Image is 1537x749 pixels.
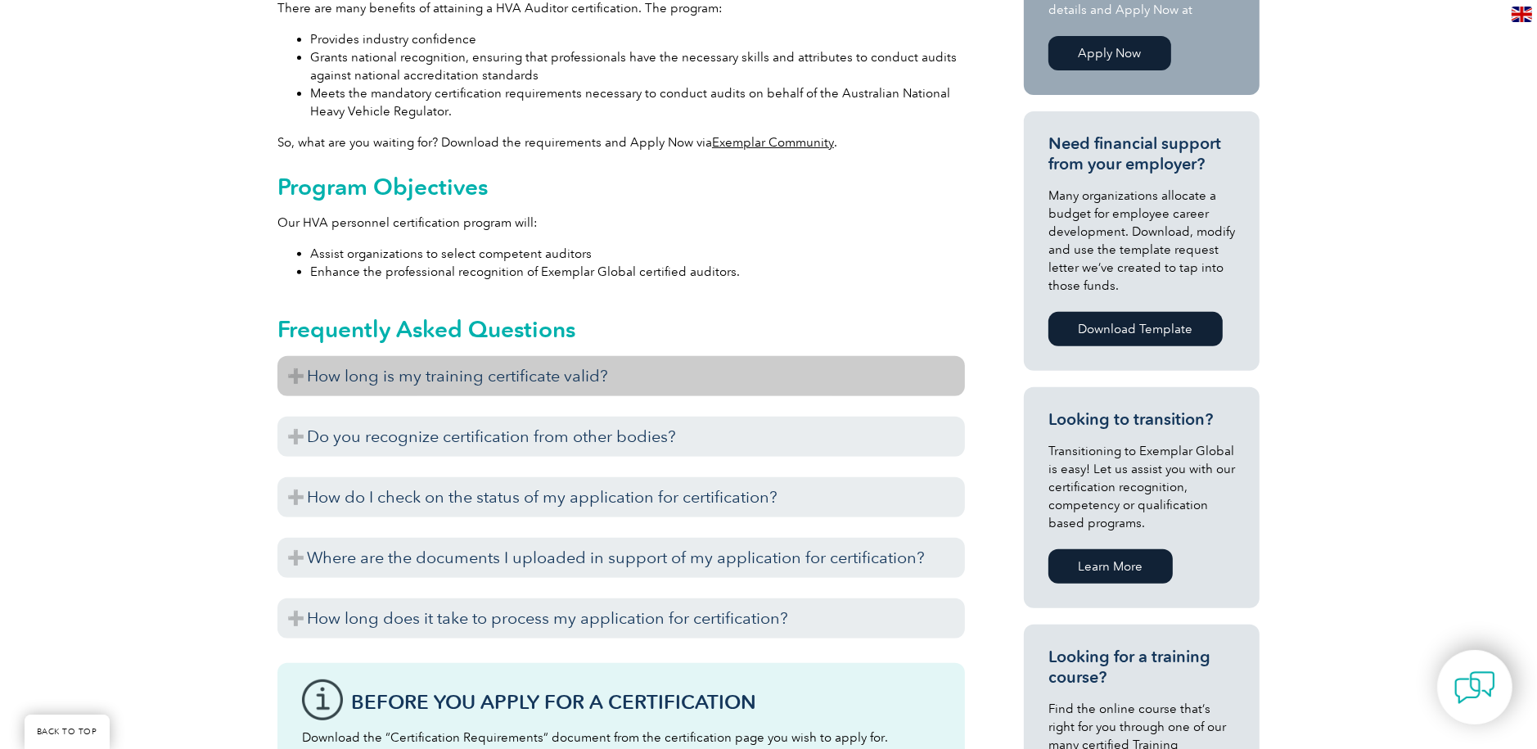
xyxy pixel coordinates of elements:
[1048,36,1171,70] a: Apply Now
[25,715,110,749] a: BACK TO TOP
[310,245,965,263] li: Assist organizations to select competent auditors
[277,214,965,232] p: Our HVA personnel certification program will:
[1048,187,1235,295] p: Many organizations allocate a budget for employee career development. Download, modify and use th...
[1048,312,1223,346] a: Download Template
[1512,7,1532,22] img: en
[1048,647,1235,688] h3: Looking for a training course?
[277,598,965,638] h3: How long does it take to process my application for certification?
[1048,549,1173,584] a: Learn More
[277,356,965,396] h3: How long is my training certificate valid?
[1454,667,1495,708] img: contact-chat.png
[277,133,965,151] p: So, what are you waiting for? Download the requirements and Apply Now via .
[277,477,965,517] h3: How do I check on the status of my application for certification?
[712,135,834,150] a: Exemplar Community
[277,417,965,457] h3: Do you recognize certification from other bodies?
[1048,409,1235,430] h3: Looking to transition?
[1048,442,1235,532] p: Transitioning to Exemplar Global is easy! Let us assist you with our certification recognition, c...
[1048,133,1235,174] h3: Need financial support from your employer?
[310,48,965,84] li: Grants national recognition, ensuring that professionals have the necessary skills and attributes...
[277,538,965,578] h3: Where are the documents I uploaded in support of my application for certification?
[310,263,965,281] li: Enhance the professional recognition of Exemplar Global certified auditors.
[310,30,965,48] li: Provides industry confidence
[277,316,965,342] h2: Frequently Asked Questions
[351,692,940,712] h3: Before You Apply For a Certification
[277,174,965,200] h2: Program Objectives
[310,84,965,120] li: Meets the mandatory certification requirements necessary to conduct audits on behalf of the Austr...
